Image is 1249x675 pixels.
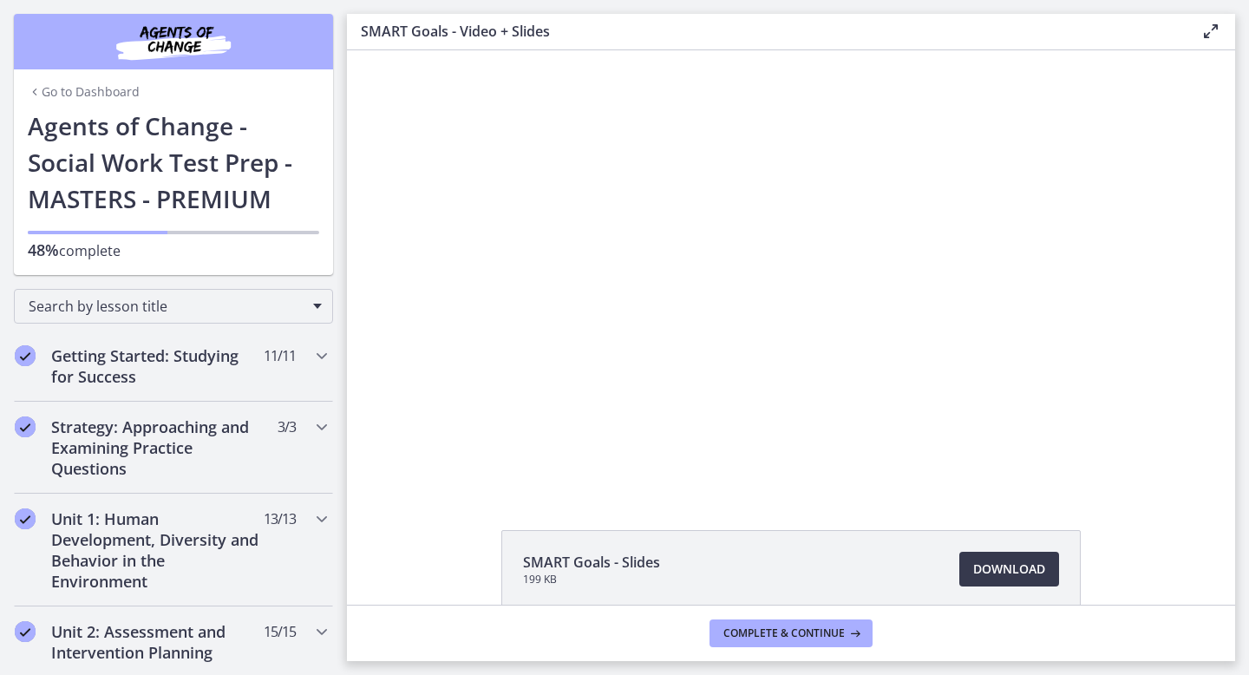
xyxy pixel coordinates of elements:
span: SMART Goals - Slides [523,552,660,573]
h2: Strategy: Approaching and Examining Practice Questions [51,416,263,479]
i: Completed [15,345,36,366]
h1: Agents of Change - Social Work Test Prep - MASTERS - PREMIUM [28,108,319,217]
span: 199 KB [523,573,660,587]
span: Complete & continue [723,626,845,640]
span: 15 / 15 [264,621,296,642]
span: Search by lesson title [29,297,304,316]
img: Agents of Change Social Work Test Prep [69,21,278,62]
div: Search by lesson title [14,289,333,324]
h2: Unit 1: Human Development, Diversity and Behavior in the Environment [51,508,263,592]
i: Completed [15,621,36,642]
span: 48% [28,239,59,260]
p: complete [28,239,319,261]
h2: Getting Started: Studying for Success [51,345,263,387]
h2: Unit 2: Assessment and Intervention Planning [51,621,263,663]
iframe: To enrich screen reader interactions, please activate Accessibility in Grammarly extension settings [347,50,1235,490]
a: Download [959,552,1059,587]
h3: SMART Goals - Video + Slides [361,21,1173,42]
span: Download [973,559,1045,580]
span: 11 / 11 [264,345,296,366]
a: Go to Dashboard [28,83,140,101]
i: Completed [15,508,36,529]
span: 3 / 3 [278,416,296,437]
i: Completed [15,416,36,437]
span: 13 / 13 [264,508,296,529]
button: Complete & continue [710,619,873,647]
